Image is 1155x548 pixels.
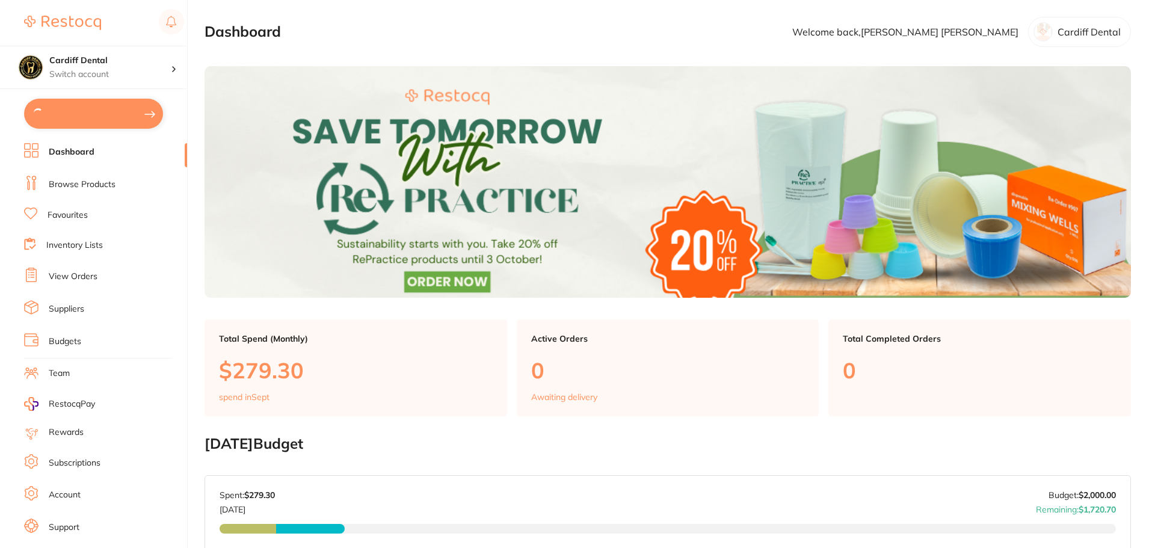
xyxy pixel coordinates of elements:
[205,66,1131,298] img: Dashboard
[49,522,79,534] a: Support
[531,392,597,402] p: Awaiting delivery
[49,303,84,315] a: Suppliers
[49,179,115,191] a: Browse Products
[244,490,275,500] strong: $279.30
[24,9,101,37] a: Restocq Logo
[220,500,275,514] p: [DATE]
[843,334,1116,343] p: Total Completed Orders
[220,490,275,500] p: Spent:
[205,319,507,417] a: Total Spend (Monthly)$279.30spend inSept
[19,55,43,79] img: Cardiff Dental
[205,23,281,40] h2: Dashboard
[24,16,101,30] img: Restocq Logo
[205,436,1131,452] h2: [DATE] Budget
[49,426,84,439] a: Rewards
[48,209,88,221] a: Favourites
[49,489,81,501] a: Account
[517,319,819,417] a: Active Orders0Awaiting delivery
[219,334,493,343] p: Total Spend (Monthly)
[219,358,493,383] p: $279.30
[49,398,95,410] span: RestocqPay
[49,69,171,81] p: Switch account
[24,397,38,411] img: RestocqPay
[46,239,103,251] a: Inventory Lists
[49,55,171,67] h4: Cardiff Dental
[1079,490,1116,500] strong: $2,000.00
[49,146,94,158] a: Dashboard
[828,319,1131,417] a: Total Completed Orders0
[792,26,1018,37] p: Welcome back, [PERSON_NAME] [PERSON_NAME]
[49,368,70,380] a: Team
[49,457,100,469] a: Subscriptions
[1058,26,1121,37] p: Cardiff Dental
[1079,504,1116,515] strong: $1,720.70
[531,358,805,383] p: 0
[219,392,269,402] p: spend in Sept
[843,358,1116,383] p: 0
[1036,500,1116,514] p: Remaining:
[24,397,95,411] a: RestocqPay
[531,334,805,343] p: Active Orders
[49,271,97,283] a: View Orders
[49,336,81,348] a: Budgets
[1049,490,1116,500] p: Budget:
